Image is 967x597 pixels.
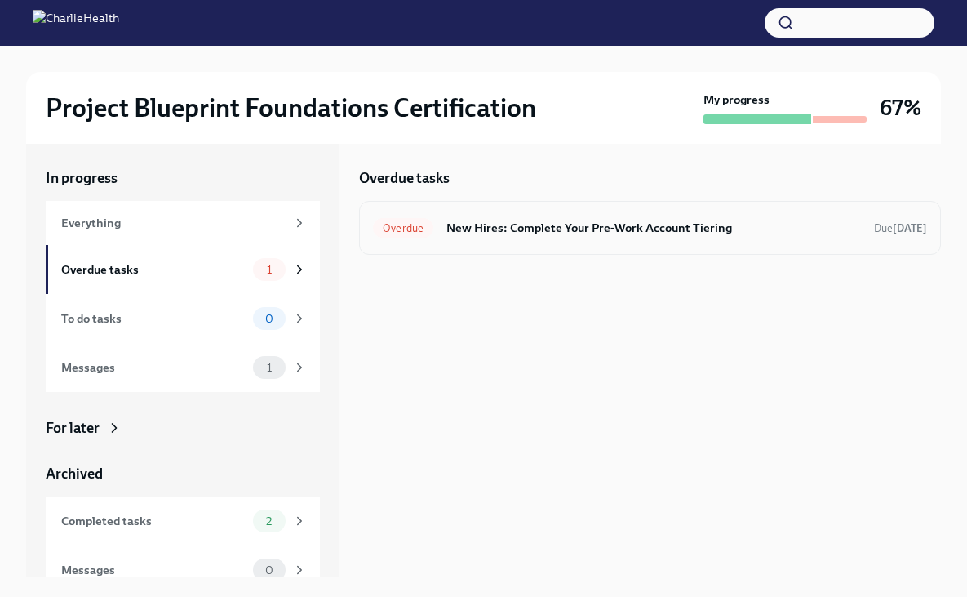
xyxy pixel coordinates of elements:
div: Messages [61,359,246,376]
a: Everything [46,201,320,245]
div: Completed tasks [61,512,246,530]
div: Messages [61,561,246,579]
h3: 67% [880,93,921,123]
strong: [DATE] [893,222,927,234]
span: 0 [255,564,283,577]
span: 0 [255,313,283,325]
a: To do tasks0 [46,294,320,343]
div: To do tasks [61,310,246,327]
img: CharlieHealth [33,10,119,36]
span: September 8th, 2025 11:00 [874,221,927,236]
h6: New Hires: Complete Your Pre-Work Account Tiering [446,219,861,237]
span: Due [874,222,927,234]
span: Overdue [373,222,433,234]
a: Messages1 [46,343,320,392]
span: 1 [257,362,282,374]
h2: Project Blueprint Foundations Certification [46,91,536,124]
h5: Overdue tasks [359,168,450,188]
div: Everything [61,214,286,232]
a: Overdue tasks1 [46,245,320,294]
a: For later [46,418,320,438]
div: For later [46,418,100,438]
a: Completed tasks2 [46,497,320,546]
a: Archived [46,464,320,483]
a: In progress [46,168,320,188]
div: Overdue tasks [61,261,246,278]
span: 1 [257,264,282,276]
strong: My progress [703,91,770,108]
span: 2 [256,515,282,528]
a: OverdueNew Hires: Complete Your Pre-Work Account TieringDue[DATE] [373,215,927,241]
a: Messages0 [46,546,320,595]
